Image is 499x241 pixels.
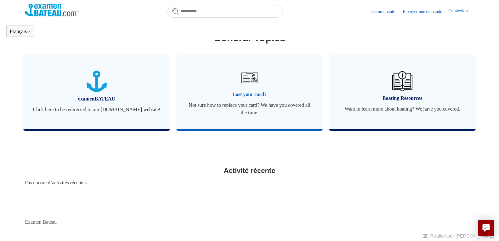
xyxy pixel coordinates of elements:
[25,4,79,16] img: Page d’accueil du Centre d’aide Examen Bateau
[238,66,260,89] img: 01JRG6G4NA4NJ1BVG8MJM761YH
[23,55,170,129] a: examenBATEAU Click here to be redirected to our [DOMAIN_NAME] website!
[167,5,283,18] input: Rechercher
[87,71,107,92] img: 01JTNN85WSQ5FQ6HNXPDSZ7SRA
[338,95,466,102] span: Boating Resources
[371,8,401,15] a: Communauté
[176,55,323,129] a: Lost your card? Not sure how to replace your card? We have you covered all the time.
[25,218,57,226] a: Examen Bateau
[338,105,466,113] span: Want to learn more about boating? We have you covered.
[186,101,314,117] span: Not sure how to replace your card? We have you covered all the time.
[403,8,448,15] a: Envoyer une demande
[33,106,161,113] span: Click here to be redirected to our [DOMAIN_NAME] website!
[430,233,494,238] a: Réalisé par [PERSON_NAME]
[25,179,474,186] div: Pas encore d’activités récentes.
[329,55,476,129] a: Boating Resources Want to learn more about boating? We have you covered.
[186,91,314,98] span: Lost your card?
[25,165,474,176] h2: Activité récente
[10,29,31,34] button: Français
[448,8,474,15] a: Connexion
[392,71,412,91] img: 01JHREV2E6NG3DHE8VTG8QH796
[33,95,161,103] span: examenBATEAU
[478,220,494,236] button: Live chat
